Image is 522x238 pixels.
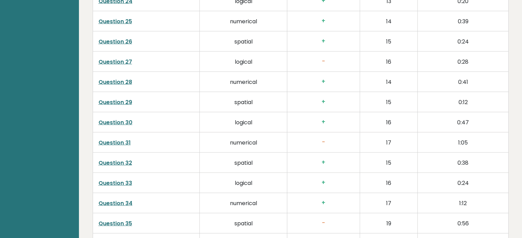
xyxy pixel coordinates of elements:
td: 19 [360,213,417,233]
td: 1:05 [418,132,508,152]
td: 0:24 [418,173,508,193]
a: Question 32 [98,159,132,167]
a: Question 30 [98,118,132,126]
td: 0:28 [418,51,508,72]
h3: + [293,179,354,186]
td: spatial [200,213,287,233]
td: numerical [200,72,287,92]
h3: + [293,38,354,45]
td: logical [200,173,287,193]
a: Question 31 [98,139,131,147]
td: 0:24 [418,31,508,51]
h3: + [293,118,354,126]
a: Question 33 [98,179,132,187]
h3: + [293,78,354,85]
td: 0:12 [418,92,508,112]
h3: + [293,159,354,166]
td: numerical [200,11,287,31]
td: 16 [360,173,417,193]
h3: + [293,199,354,206]
td: 14 [360,11,417,31]
td: spatial [200,92,287,112]
a: Question 25 [98,17,132,25]
td: 0:39 [418,11,508,31]
td: numerical [200,132,287,152]
td: 1:12 [418,193,508,213]
td: 0:56 [418,213,508,233]
td: 16 [360,112,417,132]
td: 17 [360,193,417,213]
td: 0:38 [418,152,508,173]
a: Question 35 [98,220,132,227]
a: Question 26 [98,38,132,46]
h3: - [293,139,354,146]
td: logical [200,112,287,132]
h3: + [293,17,354,25]
a: Question 28 [98,78,132,86]
td: 15 [360,31,417,51]
td: 15 [360,92,417,112]
td: 15 [360,152,417,173]
h3: - [293,58,354,65]
td: 16 [360,51,417,72]
a: Question 29 [98,98,132,106]
td: 17 [360,132,417,152]
td: 14 [360,72,417,92]
td: spatial [200,31,287,51]
h3: - [293,220,354,227]
h3: + [293,98,354,105]
td: spatial [200,152,287,173]
td: 0:47 [418,112,508,132]
a: Question 27 [98,58,132,66]
td: logical [200,51,287,72]
td: 0:41 [418,72,508,92]
td: numerical [200,193,287,213]
a: Question 34 [98,199,132,207]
